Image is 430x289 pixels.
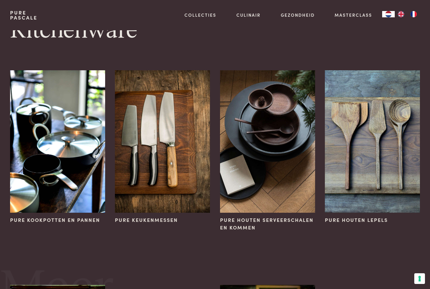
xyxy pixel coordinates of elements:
a: PurePascale [10,10,37,20]
a: NL [382,11,395,17]
span: Pure houten lepels [325,216,388,224]
a: Gezondheid [281,12,315,18]
a: Pure kookpotten en pannen Pure kookpotten en pannen [10,70,105,224]
a: EN [395,11,407,17]
a: Pure houten lepels Pure houten lepels [325,70,420,224]
button: Uw voorkeuren voor toestemming voor trackingtechnologieën [414,273,425,284]
img: Pure houten serveerschalen en kommen [220,70,315,213]
a: Collecties [184,12,216,18]
aside: Language selected: Nederlands [382,11,420,17]
a: Culinair [236,12,261,18]
a: Pure keukenmessen Pure keukenmessen [115,70,210,224]
span: Pure houten serveerschalen en kommen [220,216,315,231]
a: FR [407,11,420,17]
span: Pure kookpotten en pannen [10,216,100,224]
a: Masterclass [335,12,372,18]
img: Pure kookpotten en pannen [10,70,105,213]
span: Pure keukenmessen [115,216,178,224]
h1: Kitchenware [10,17,420,45]
div: Language [382,11,395,17]
a: Pure houten serveerschalen en kommen Pure houten serveerschalen en kommen [220,70,315,231]
img: Pure houten lepels [325,70,420,213]
img: Pure keukenmessen [115,70,210,213]
ul: Language list [395,11,420,17]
